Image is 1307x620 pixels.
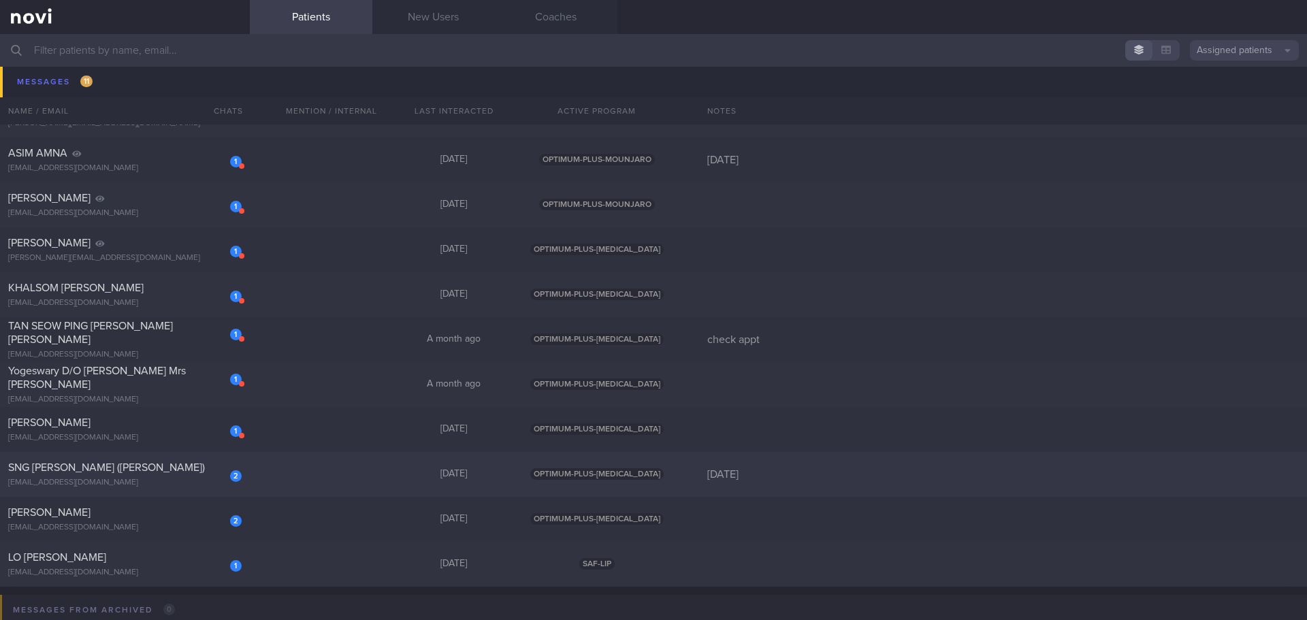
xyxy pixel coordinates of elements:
span: [PERSON_NAME] [PERSON_NAME] [8,103,176,114]
div: Messages from Archived [10,601,178,619]
span: OPTIMUM-PLUS-MOUNJARO [539,109,655,120]
div: A year ago [393,109,515,121]
div: 1 [230,246,242,257]
span: TAN SEOW PING [PERSON_NAME] [PERSON_NAME] [8,321,173,345]
div: [EMAIL_ADDRESS][DOMAIN_NAME] [8,433,242,443]
div: [PERSON_NAME][EMAIL_ADDRESS][DOMAIN_NAME] [8,253,242,263]
span: OPTIMUM-PLUS-[MEDICAL_DATA] [530,423,664,435]
span: [PERSON_NAME] [8,507,91,518]
div: [DATE] [393,423,515,436]
div: [EMAIL_ADDRESS][DOMAIN_NAME] [8,523,242,533]
span: LO [PERSON_NAME] [8,552,106,563]
div: [EMAIL_ADDRESS][DOMAIN_NAME] [8,395,242,405]
div: 1 [230,201,242,212]
div: [EMAIL_ADDRESS][DOMAIN_NAME] [8,350,242,360]
span: OPTIMUM-PLUS-[MEDICAL_DATA] [530,333,664,345]
div: 1 [230,425,242,437]
div: [DATE] [393,468,515,480]
div: 1 [230,156,242,167]
div: 1 [230,291,242,302]
span: SNG [PERSON_NAME] ([PERSON_NAME]) [8,462,205,473]
span: OPTIMUM-PLUS-[MEDICAL_DATA] [530,378,664,390]
div: 1 [230,374,242,385]
div: [EMAIL_ADDRESS][DOMAIN_NAME] [8,478,242,488]
div: [DATE] [393,558,515,570]
div: 1 [230,560,242,572]
span: OPTIMUM-PLUS-MOUNJARO [539,199,655,210]
span: [PERSON_NAME] [8,193,91,203]
span: [PERSON_NAME] [8,417,91,428]
span: 0 [163,604,175,615]
div: [EMAIL_ADDRESS][DOMAIN_NAME] [8,208,242,218]
span: OPTIMUM-PLUS-[MEDICAL_DATA] [530,513,664,525]
span: ASIM AMNA [8,148,67,159]
span: OPTIMUM-PLUS-MOUNJARO [539,154,655,165]
div: [EMAIL_ADDRESS][DOMAIN_NAME] [8,298,242,308]
span: OPTIMUM-PLUS-[MEDICAL_DATA] [530,244,664,255]
div: [DATE] [393,289,515,301]
span: [PERSON_NAME] [8,238,91,248]
div: [DATE] [699,153,1307,167]
span: OPTIMUM-PLUS-[MEDICAL_DATA] [530,289,664,300]
div: 2 [230,470,242,482]
div: [DATE] [393,154,515,166]
div: [DATE] [393,244,515,256]
div: [DATE] [699,468,1307,481]
div: 1 [230,111,242,123]
span: SAF-LIP [579,558,615,570]
div: [PERSON_NAME][EMAIL_ADDRESS][DOMAIN_NAME] [8,118,242,129]
div: [EMAIL_ADDRESS][DOMAIN_NAME] [8,163,242,174]
div: [DATE] [393,513,515,525]
span: Yogeswary D/O [PERSON_NAME] Mrs [PERSON_NAME] [8,365,186,390]
div: 2 [230,515,242,527]
div: [EMAIL_ADDRESS][DOMAIN_NAME] [8,568,242,578]
div: A month ago [393,333,515,346]
span: OPTIMUM-PLUS-[MEDICAL_DATA] [530,468,664,480]
div: check appt [699,333,1307,346]
span: KHALSOM [PERSON_NAME] [8,282,144,293]
div: [DATE] [393,199,515,211]
button: Assigned patients [1190,40,1299,61]
div: A month ago [393,378,515,391]
div: 1 [230,329,242,340]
